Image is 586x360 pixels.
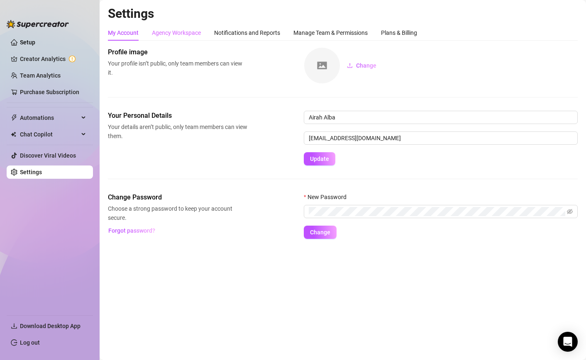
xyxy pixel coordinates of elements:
div: Open Intercom Messenger [558,332,578,352]
span: download [11,323,17,329]
a: Purchase Subscription [20,85,86,99]
span: Change [310,229,330,236]
img: Chat Copilot [11,131,16,137]
button: Forgot password? [108,224,155,237]
span: Chat Copilot [20,128,79,141]
span: Automations [20,111,79,124]
button: Change [340,59,383,72]
span: Your Personal Details [108,111,247,121]
span: Change Password [108,192,247,202]
span: eye-invisible [567,209,573,214]
span: Your profile isn’t public, only team members can view it. [108,59,247,77]
button: Change [304,226,337,239]
a: Creator Analytics exclamation-circle [20,52,86,66]
span: Forgot password? [108,227,155,234]
span: Choose a strong password to keep your account secure. [108,204,247,222]
a: Setup [20,39,35,46]
img: square-placeholder.png [304,48,340,83]
input: New Password [309,207,565,216]
h2: Settings [108,6,578,22]
a: Log out [20,339,40,346]
button: Update [304,152,335,165]
div: Agency Workspace [152,28,201,37]
a: Team Analytics [20,72,61,79]
div: My Account [108,28,139,37]
div: Manage Team & Permissions [293,28,368,37]
input: Enter name [304,111,578,124]
label: New Password [304,192,352,202]
span: Download Desktop App [20,323,81,329]
a: Settings [20,169,42,175]
span: Your details aren’t public, only team members can view them. [108,122,247,141]
span: Change [356,62,376,69]
a: Discover Viral Videos [20,152,76,159]
input: Enter new email [304,131,578,145]
span: Update [310,156,329,162]
div: Plans & Billing [381,28,417,37]
span: Profile image [108,47,247,57]
span: thunderbolt [11,114,17,121]
div: Notifications and Reports [214,28,280,37]
span: upload [347,63,353,68]
img: logo-BBDzfeDw.svg [7,20,69,28]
